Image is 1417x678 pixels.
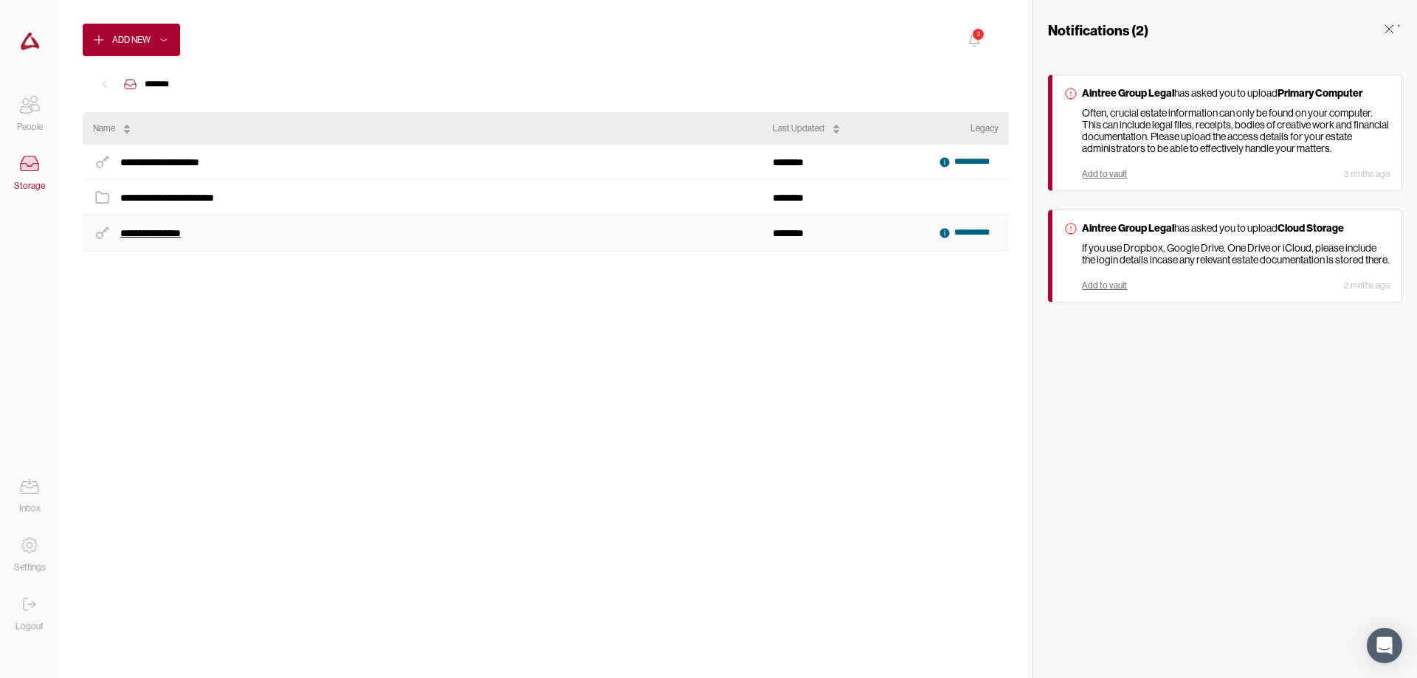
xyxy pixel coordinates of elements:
[1082,86,1390,100] p: has asked you to upload
[973,29,984,40] div: 2
[773,121,824,136] div: Last Updated
[83,24,180,56] button: Add New
[1082,280,1127,291] div: Add to vault
[1082,86,1174,100] strong: Aintree Group Legal
[1367,628,1402,663] div: Open Intercom Messenger
[1082,169,1127,179] div: Add to vault
[1082,221,1174,235] strong: Aintree Group Legal
[1082,107,1390,154] p: Often, crucial estate information can only be found on your computer. This can include legal file...
[15,619,44,634] div: Logout
[93,121,115,136] div: Name
[1048,21,1148,39] h3: Notifications ( 2 )
[14,560,46,575] div: Settings
[1082,221,1390,235] p: has asked you to upload
[112,32,151,47] div: Add New
[1082,242,1390,266] p: If you use Dropbox, Google Drive, One Drive or iCloud, please include the login details incase an...
[17,120,43,134] div: People
[1344,169,1390,179] div: 2 mnths ago
[1278,86,1362,100] strong: Primary Computer
[1278,221,1344,235] strong: Cloud Storage
[19,501,41,516] div: Inbox
[1344,280,1390,291] div: 2 mnths ago
[970,121,999,136] div: Legacy
[14,179,45,193] div: Storage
